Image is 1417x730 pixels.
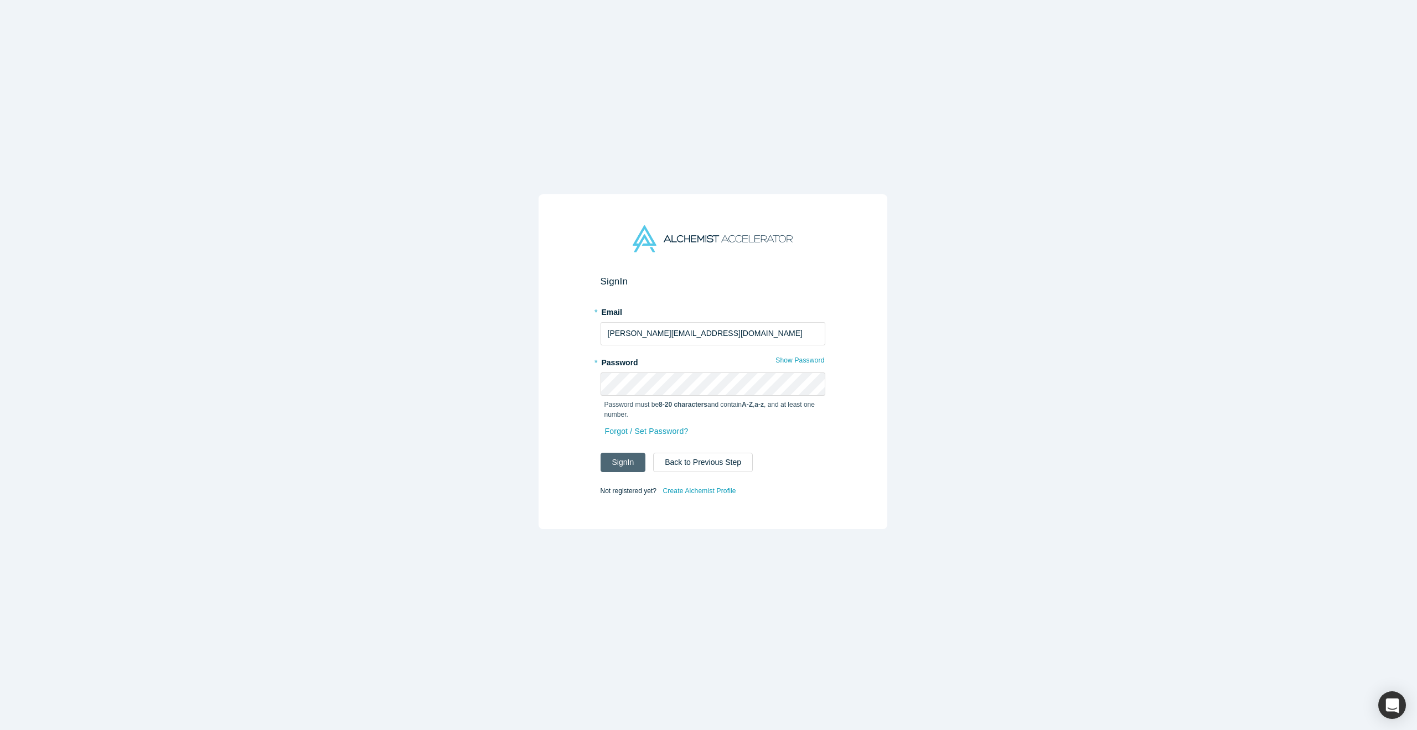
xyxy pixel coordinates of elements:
button: Back to Previous Step [653,453,753,472]
button: SignIn [601,453,646,472]
strong: 8-20 characters [659,401,707,408]
strong: A-Z [742,401,753,408]
img: Alchemist Accelerator Logo [633,225,792,252]
label: Email [601,303,825,318]
h2: Sign In [601,276,825,287]
p: Password must be and contain , , and at least one number. [604,400,821,420]
strong: a-z [754,401,764,408]
a: Create Alchemist Profile [662,484,736,498]
button: Show Password [775,353,825,367]
span: Not registered yet? [601,486,656,494]
label: Password [601,353,825,369]
a: Forgot / Set Password? [604,422,689,441]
